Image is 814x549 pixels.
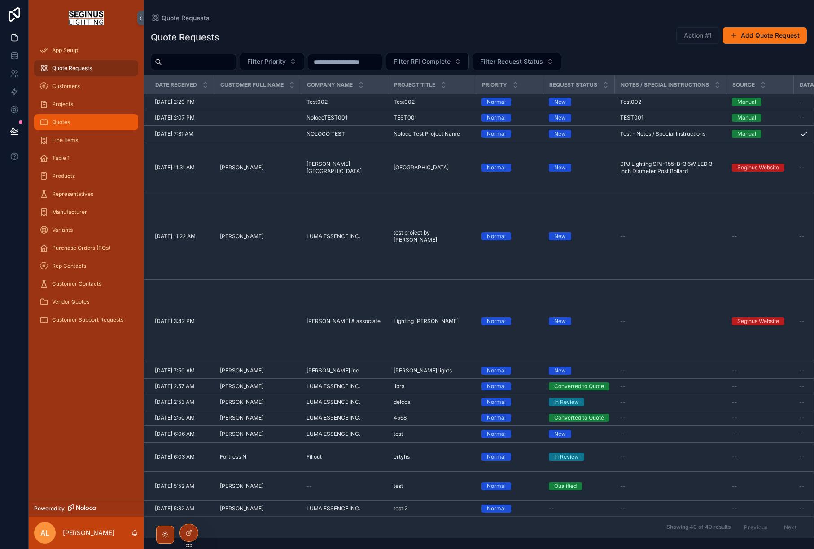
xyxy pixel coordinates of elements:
div: scrollable content [29,36,144,340]
span: -- [732,430,737,438]
span: [DATE] 6:03 AM [155,453,195,460]
span: -- [799,233,805,240]
a: Variants [34,222,138,238]
span: Manufacturer [52,208,87,216]
div: Normal [487,98,506,106]
a: -- [732,453,788,460]
span: Customer Contacts [52,280,101,288]
span: Date Received [155,81,197,89]
a: Projects [34,96,138,112]
span: Noloco Test Project Name [394,130,460,137]
span: Source [732,81,755,89]
span: -- [620,505,626,512]
span: -- [620,318,626,325]
span: Test002 [394,98,415,106]
a: [PERSON_NAME] [220,164,296,171]
span: test project by [PERSON_NAME] [394,229,471,244]
span: [GEOGRAPHIC_DATA] [394,164,449,171]
div: In Review [554,453,579,461]
button: Select Button [240,53,304,70]
div: New [554,164,566,172]
span: [DATE] 7:31 AM [155,130,193,137]
span: SPJ Lighting SPJ-155-B-3 6W LED 3 Inch Diameter Post Bollard [620,160,721,175]
span: Quote Requests [52,65,92,72]
span: LUMA ESSENCE INC. [306,383,360,390]
span: [DATE] 2:20 PM [155,98,195,106]
span: -- [799,383,805,390]
a: NOLOCO TEST [306,130,383,137]
span: -- [620,483,626,490]
a: -- [620,430,721,438]
a: Normal [481,414,538,422]
a: LUMA ESSENCE INC. [306,505,383,512]
span: Customer Support Requests [52,316,123,323]
a: -- [620,453,721,460]
a: Normal [481,98,538,106]
a: [PERSON_NAME][GEOGRAPHIC_DATA] [306,160,383,175]
span: LUMA ESSENCE INC. [306,398,360,406]
span: App Setup [52,47,78,54]
div: New [554,317,566,325]
span: -- [799,483,805,490]
a: Lighting [PERSON_NAME] [394,318,471,325]
a: LUMA ESSENCE INC. [306,233,383,240]
span: Test002 [306,98,328,106]
a: ertyhs [394,453,471,460]
span: [PERSON_NAME] [220,414,263,421]
a: Normal [481,317,538,325]
a: LUMA ESSENCE INC. [306,398,383,406]
span: -- [799,98,805,106]
div: Manual [737,114,756,122]
a: Normal [481,430,538,438]
span: delcoa [394,398,411,406]
a: Manufacturer [34,204,138,220]
span: test 2 [394,505,407,512]
span: libra [394,383,405,390]
a: Normal [481,164,538,172]
a: Qualified [549,482,609,490]
span: Customers [52,83,80,90]
a: [PERSON_NAME] & associate [306,318,383,325]
span: test [394,483,403,490]
a: Line Items [34,132,138,148]
div: Normal [487,482,506,490]
span: test [394,430,403,438]
a: -- [620,233,721,240]
div: Seginus Website [737,164,779,172]
a: New [549,114,609,122]
div: Normal [487,505,506,513]
span: Line Items [52,137,78,144]
a: New [549,367,609,375]
a: Customer Contacts [34,276,138,292]
a: Converted to Quote [549,414,609,422]
div: Normal [487,398,506,406]
span: -- [620,414,626,421]
a: App Setup [34,42,138,58]
a: Vendor Quotes [34,294,138,310]
a: Normal [481,114,538,122]
a: Normal [481,232,538,240]
span: TEST001 [620,114,643,121]
span: -- [799,164,805,171]
span: Quote Requests [162,13,210,22]
a: [PERSON_NAME] [220,505,296,512]
a: test 2 [394,505,471,512]
span: Rep Contacts [52,262,86,270]
a: [DATE] 5:52 AM [155,483,209,490]
span: Lighting [PERSON_NAME] [394,318,459,325]
a: [PERSON_NAME] [220,367,296,374]
div: New [554,114,566,122]
span: Showing 40 of 40 results [666,524,731,531]
a: Normal [481,505,538,513]
a: -- [732,383,788,390]
span: Purchase Orders (POs) [52,244,110,252]
div: New [554,367,566,375]
div: Qualified [554,482,577,490]
a: Normal [481,453,538,461]
span: Fortress N [220,453,246,460]
span: TEST001 [394,114,417,121]
span: -- [732,414,737,421]
span: ertyhs [394,453,410,460]
span: [DATE] 2:57 AM [155,383,194,390]
div: Normal [487,382,506,390]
